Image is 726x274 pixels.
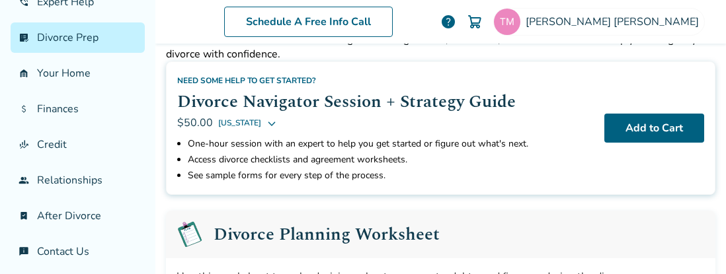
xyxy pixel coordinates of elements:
span: attach_money [19,104,29,114]
img: agenttjmurphy@gmail.com [494,9,520,35]
span: [US_STATE] [218,115,261,131]
span: chat_info [19,246,29,257]
span: Need some help to get started? [177,75,316,86]
span: group [19,175,29,186]
a: help [440,14,456,30]
h2: Divorce Planning Worksheet [214,226,440,243]
li: See sample forms for every step of the process. [188,168,594,184]
span: garage_home [19,68,29,79]
span: list_alt_check [19,32,29,43]
a: list_alt_checkDivorce Prep [11,22,145,53]
span: bookmark_check [19,211,29,221]
iframe: Chat Widget [660,211,726,274]
img: Cart [467,14,483,30]
span: $50.00 [177,116,213,130]
a: groupRelationships [11,165,145,195]
button: Add to Cart [604,114,704,143]
span: [PERSON_NAME] [PERSON_NAME] [526,15,704,29]
li: Access divorce checklists and agreement worksheets. [188,152,594,168]
span: finance_mode [19,139,29,150]
a: finance_modeCredit [11,129,145,160]
button: [US_STATE] [218,115,277,131]
a: Schedule A Free Info Call [224,7,393,37]
a: chat_infoContact Us [11,236,145,267]
a: attach_moneyFinances [11,94,145,124]
h2: Divorce Navigator Session + Strategy Guide [177,88,594,115]
a: garage_homeYour Home [11,58,145,88]
li: One-hour session with an expert to help you get started or figure out what's next. [188,136,594,152]
a: bookmark_checkAfter Divorce [11,201,145,231]
img: Pre-Leaving Checklist [177,221,203,248]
